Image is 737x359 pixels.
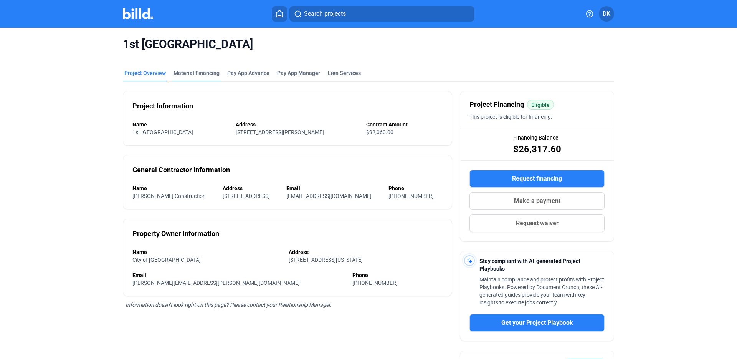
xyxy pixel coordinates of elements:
[289,257,363,263] span: [STREET_ADDRESS][US_STATE]
[126,302,332,308] span: Information doesn’t look right on this page? Please contact your Relationship Manager.
[223,184,279,192] div: Address
[388,184,443,192] div: Phone
[132,184,215,192] div: Name
[132,121,228,128] div: Name
[236,129,324,135] span: [STREET_ADDRESS][PERSON_NAME]
[277,69,320,77] span: Pay App Manager
[469,214,605,232] button: Request waiver
[366,129,393,135] span: $92,060.00
[514,196,560,206] span: Make a payment
[289,6,474,22] button: Search projects
[286,193,372,199] span: [EMAIL_ADDRESS][DOMAIN_NAME]
[527,100,554,110] mat-chip: Eligible
[469,314,605,332] button: Get your Project Playbook
[366,121,443,128] div: Contract Amount
[513,143,561,155] span: $26,317.60
[352,271,443,279] div: Phone
[513,134,559,141] span: Financing Balance
[227,69,269,77] div: Pay App Advance
[123,37,614,52] span: 1st [GEOGRAPHIC_DATA]
[469,170,605,188] button: Request financing
[469,114,552,120] span: This project is eligible for financing.
[132,101,193,111] div: Project Information
[132,193,206,199] span: [PERSON_NAME] Construction
[599,6,614,22] button: DK
[132,248,281,256] div: Name
[388,193,434,199] span: [PHONE_NUMBER]
[286,184,381,192] div: Email
[223,193,270,199] span: [STREET_ADDRESS]
[516,219,559,228] span: Request waiver
[132,271,345,279] div: Email
[174,69,220,77] div: Material Financing
[479,258,580,272] span: Stay compliant with AI-generated Project Playbooks
[132,165,230,175] div: General Contractor Information
[132,280,300,286] span: [PERSON_NAME][EMAIL_ADDRESS][PERSON_NAME][DOMAIN_NAME]
[603,9,610,18] span: DK
[304,9,346,18] span: Search projects
[124,69,166,77] div: Project Overview
[501,318,573,327] span: Get your Project Playbook
[132,228,219,239] div: Property Owner Information
[132,257,201,263] span: City of [GEOGRAPHIC_DATA]
[328,69,361,77] div: Lien Services
[469,192,605,210] button: Make a payment
[132,129,193,135] span: 1st [GEOGRAPHIC_DATA]
[512,174,562,183] span: Request financing
[469,99,524,110] span: Project Financing
[352,280,398,286] span: [PHONE_NUMBER]
[236,121,359,128] div: Address
[479,276,604,306] span: Maintain compliance and protect profits with Project Playbooks. Powered by Document Crunch, these...
[123,8,153,19] img: Billd Company Logo
[289,248,443,256] div: Address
